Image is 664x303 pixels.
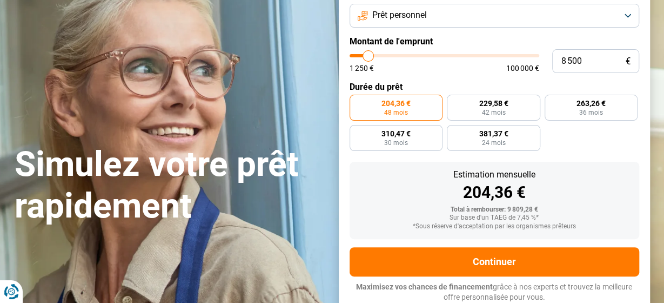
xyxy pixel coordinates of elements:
[356,282,493,291] span: Maximisez vos chances de financement
[358,223,631,230] div: *Sous réserve d'acceptation par les organismes prêteurs
[506,64,539,72] span: 100 000 €
[481,140,505,146] span: 24 mois
[350,247,639,276] button: Continuer
[358,206,631,214] div: Total à rembourser: 9 809,28 €
[481,109,505,116] span: 42 mois
[626,57,631,66] span: €
[479,130,508,137] span: 381,37 €
[372,9,427,21] span: Prêt personnel
[350,36,639,47] label: Montant de l'emprunt
[350,64,374,72] span: 1 250 €
[479,100,508,107] span: 229,58 €
[579,109,603,116] span: 36 mois
[381,130,411,137] span: 310,47 €
[350,4,639,28] button: Prêt personnel
[381,100,411,107] span: 204,36 €
[384,109,408,116] span: 48 mois
[350,82,639,92] label: Durée du prêt
[358,170,631,179] div: Estimation mensuelle
[15,144,326,227] h1: Simulez votre prêt rapidement
[576,100,606,107] span: 263,26 €
[384,140,408,146] span: 30 mois
[358,185,631,201] div: 204,36 €
[358,214,631,222] div: Sur base d'un TAEG de 7,45 %*
[350,282,639,303] p: grâce à nos experts et trouvez la meilleure offre personnalisée pour vous.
